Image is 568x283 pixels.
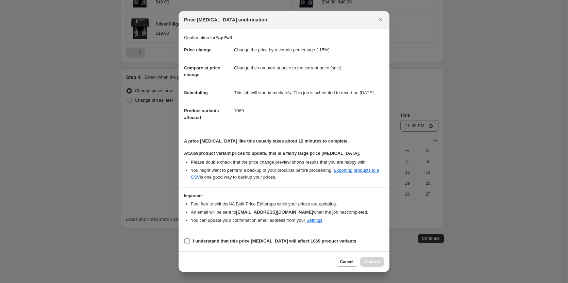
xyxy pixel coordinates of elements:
[191,168,379,180] a: Exporting products to a CSV
[184,193,384,199] h3: Important
[336,257,357,267] button: Cancel
[215,35,232,40] b: Yay Fall
[191,201,384,207] li: Feel free to exit the NA Bulk Price Editor app while your prices are updating.
[184,138,349,144] b: A price [MEDICAL_DATA] like this usually takes about 12 minutes to complete.
[376,15,385,24] button: Close
[191,159,384,166] li: Please double check that the price change preview shows results that you are happy with.
[236,210,313,215] b: [EMAIL_ADDRESS][DOMAIN_NAME]
[191,167,384,181] li: You might want to perform a backup of your products before proceeding. is one good way to backup ...
[184,108,219,120] span: Product variants affected
[184,90,208,95] span: Scheduling
[184,65,220,77] span: Compare at price change
[234,102,384,120] dd: 1069
[234,41,384,59] dd: Change the price by a certain percentage (-15%)
[184,16,267,23] span: Price [MEDICAL_DATA] confirmation
[191,217,384,224] li: You can update your confirmation email address from your .
[193,238,356,244] b: I understand that this price [MEDICAL_DATA] will affect 1069 product variants
[234,84,384,102] dd: This job will start immediately. This job is scheduled to revert on [DATE].
[306,218,322,223] a: Settings
[184,34,384,41] p: Confirmation for
[191,209,384,216] li: An email will be sent to when the job has completed .
[340,259,353,265] span: Cancel
[234,59,384,77] dd: Change the compare at price to the current price (sale)
[184,151,360,156] b: At 1069 product variant prices to update, this is a fairly large price [MEDICAL_DATA].
[184,47,212,52] span: Price change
